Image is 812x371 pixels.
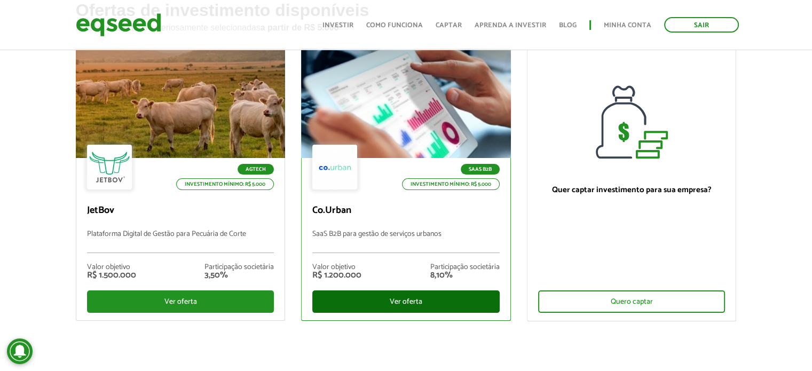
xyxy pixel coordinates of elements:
[87,264,136,271] div: Valor objetivo
[366,22,423,29] a: Como funciona
[436,22,462,29] a: Captar
[238,164,274,175] p: Agtech
[312,290,500,313] div: Ver oferta
[559,22,577,29] a: Blog
[87,205,274,217] p: JetBov
[604,22,651,29] a: Minha conta
[430,271,500,280] div: 8,10%
[664,17,739,33] a: Sair
[87,290,274,313] div: Ver oferta
[312,205,500,217] p: Co.Urban
[538,290,726,313] div: Quero captar
[76,49,286,321] a: Agtech Investimento mínimo: R$ 5.000 JetBov Plataforma Digital de Gestão para Pecuária de Corte V...
[312,230,500,253] p: SaaS B2B para gestão de serviços urbanos
[312,271,361,280] div: R$ 1.200.000
[461,164,500,175] p: SaaS B2B
[402,178,500,190] p: Investimento mínimo: R$ 5.000
[204,271,274,280] div: 3,50%
[176,178,274,190] p: Investimento mínimo: R$ 5.000
[527,49,737,321] a: Quer captar investimento para sua empresa? Quero captar
[76,11,161,39] img: EqSeed
[87,230,274,253] p: Plataforma Digital de Gestão para Pecuária de Corte
[322,22,353,29] a: Investir
[312,264,361,271] div: Valor objetivo
[430,264,500,271] div: Participação societária
[87,271,136,280] div: R$ 1.500.000
[301,49,511,321] a: SaaS B2B Investimento mínimo: R$ 5.000 Co.Urban SaaS B2B para gestão de serviços urbanos Valor ob...
[538,185,726,195] p: Quer captar investimento para sua empresa?
[204,264,274,271] div: Participação societária
[475,22,546,29] a: Aprenda a investir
